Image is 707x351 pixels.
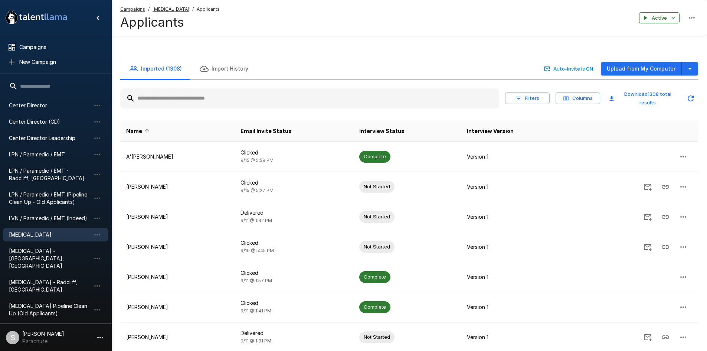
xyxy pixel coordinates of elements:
button: Upload from My Computer [601,62,682,76]
p: Clicked [240,299,347,307]
span: / [192,6,194,13]
span: Name [126,127,152,136]
span: Not Started [359,334,395,341]
button: Import History [191,58,257,79]
p: Clicked [240,269,347,277]
button: Auto-Invite is ON [543,63,595,75]
p: Version 1 [467,243,565,251]
button: Filters [505,92,550,104]
p: [PERSON_NAME] [126,183,229,191]
span: Complete [359,303,390,311]
p: Clicked [240,149,347,156]
p: [PERSON_NAME] [126,213,229,221]
p: Clicked [240,179,347,186]
span: 9/10 @ 5:45 PM [240,248,274,253]
p: Version 1 [467,334,565,341]
span: Send Invitation [639,243,657,250]
span: Email Invite Status [240,127,292,136]
span: Interview Version [467,127,514,136]
span: / [148,6,150,13]
button: Download1308 total results [606,88,680,108]
p: [PERSON_NAME] [126,273,229,281]
span: Copy Interview Link [657,183,674,189]
span: 9/11 @ 1:57 PM [240,278,272,283]
p: Version 1 [467,153,565,160]
span: 9/15 @ 5:27 PM [240,188,274,193]
p: Version 1 [467,213,565,221]
button: Imported (1308) [120,58,191,79]
span: Not Started [359,183,395,190]
span: 9/15 @ 5:59 PM [240,157,274,163]
span: 9/11 @ 1:31 PM [240,338,271,344]
p: Version 1 [467,303,565,311]
span: 9/11 @ 1:32 PM [240,218,272,223]
u: Campaigns [120,6,145,12]
span: Copy Interview Link [657,334,674,340]
button: Active [639,12,680,24]
span: Not Started [359,213,395,220]
span: 9/11 @ 1:41 PM [240,308,271,313]
span: Complete [359,153,390,160]
p: [PERSON_NAME] [126,243,229,251]
p: Clicked [240,239,347,247]
p: [PERSON_NAME] [126,303,229,311]
button: Columns [556,92,600,104]
p: A'[PERSON_NAME] [126,153,229,160]
span: Interview Status [359,127,405,136]
p: Delivered [240,209,347,217]
p: Version 1 [467,273,565,281]
span: Copy Interview Link [657,243,674,250]
button: Updated Today - 4:12 PM [683,91,698,106]
span: Send Invitation [639,183,657,189]
p: [PERSON_NAME] [126,334,229,341]
span: Applicants [197,6,220,13]
span: Send Invitation [639,213,657,220]
p: Delivered [240,329,347,337]
span: Copy Interview Link [657,213,674,220]
p: Version 1 [467,183,565,191]
u: [MEDICAL_DATA] [153,6,189,12]
span: Complete [359,273,390,280]
h4: Applicants [120,14,220,30]
span: Send Invitation [639,334,657,340]
span: Not Started [359,243,395,250]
